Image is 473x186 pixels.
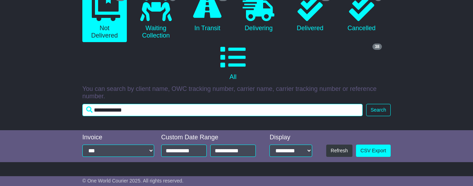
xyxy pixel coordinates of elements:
div: Custom Date Range [161,134,259,141]
button: Search [366,104,391,116]
span: 38 [372,44,382,50]
div: Display [269,134,312,141]
a: CSV Export [356,145,391,157]
span: © One World Courier 2025. All rights reserved. [82,178,184,184]
button: Refresh [326,145,352,157]
a: 38 All [82,42,384,84]
p: You can search by client name, OWC tracking number, carrier name, carrier tracking number or refe... [82,85,391,100]
div: Invoice [82,134,154,141]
